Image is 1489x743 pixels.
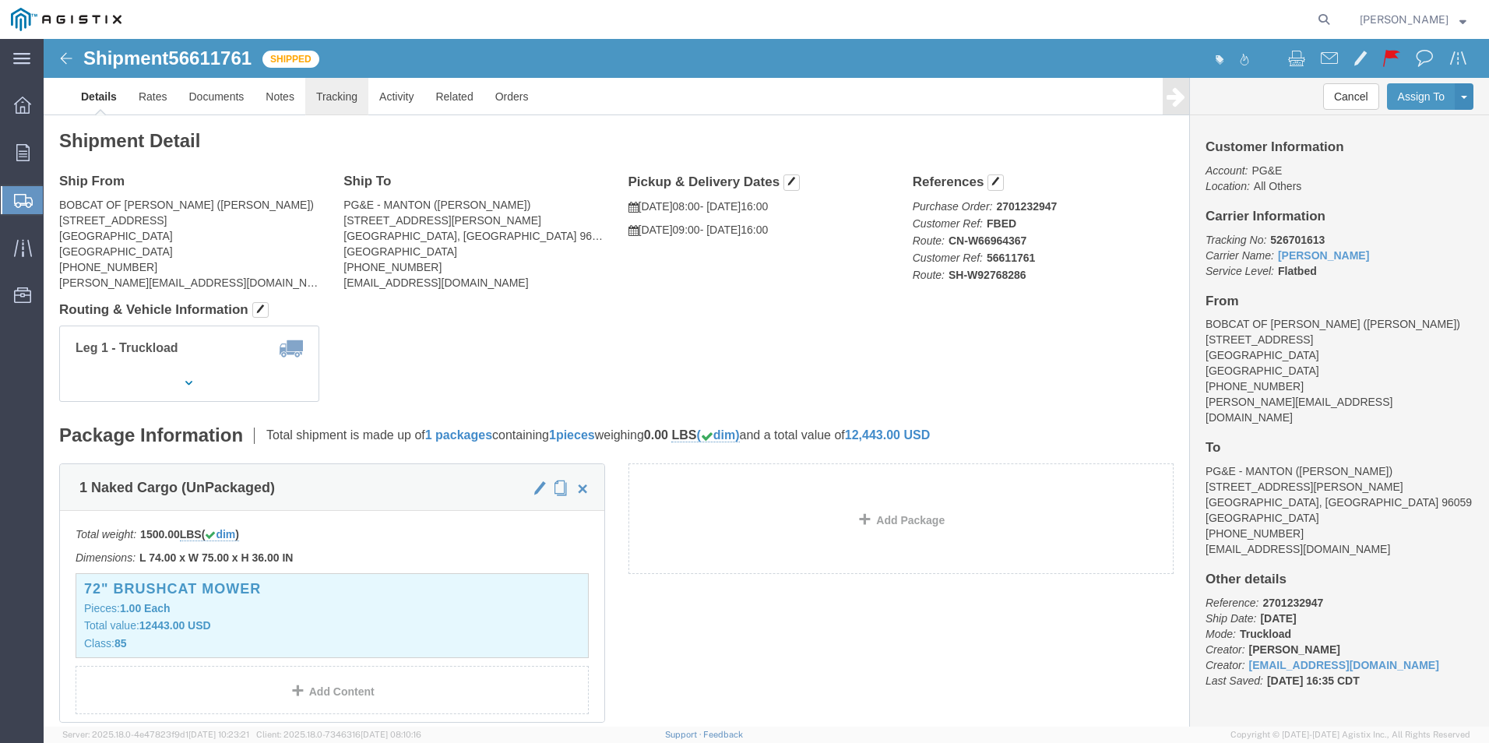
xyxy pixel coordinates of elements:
[361,730,421,739] span: [DATE] 08:10:16
[11,8,121,31] img: logo
[1359,10,1467,29] button: [PERSON_NAME]
[44,39,1489,727] iframe: FS Legacy Container
[1360,11,1449,28] span: Nathan Hall
[188,730,249,739] span: [DATE] 10:23:21
[665,730,704,739] a: Support
[703,730,743,739] a: Feedback
[1230,728,1470,741] span: Copyright © [DATE]-[DATE] Agistix Inc., All Rights Reserved
[256,730,421,739] span: Client: 2025.18.0-7346316
[62,730,249,739] span: Server: 2025.18.0-4e47823f9d1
